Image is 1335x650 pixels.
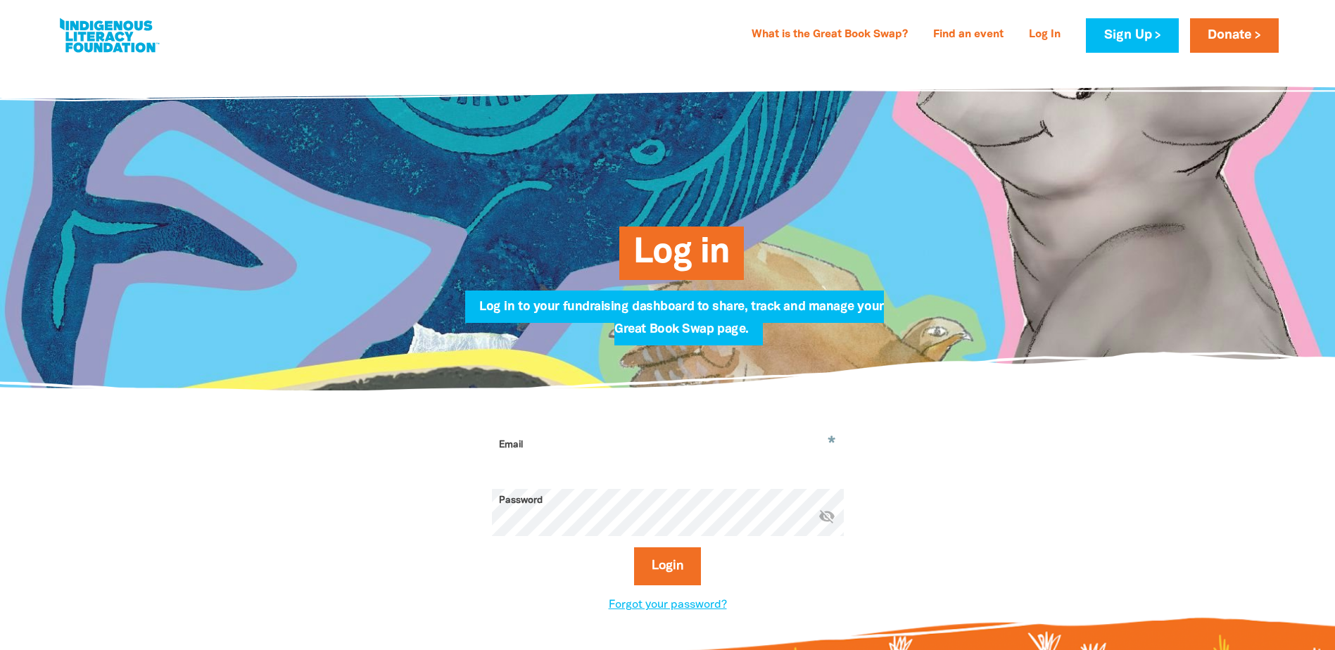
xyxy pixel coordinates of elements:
[479,301,883,345] span: Log in to your fundraising dashboard to share, track and manage your Great Book Swap page.
[743,24,916,46] a: What is the Great Book Swap?
[609,600,727,610] a: Forgot your password?
[1086,18,1178,53] a: Sign Up
[925,24,1012,46] a: Find an event
[1020,24,1069,46] a: Log In
[633,237,730,280] span: Log in
[818,508,835,527] button: visibility_off
[818,508,835,525] i: Hide password
[634,547,701,585] button: Login
[1190,18,1279,53] a: Donate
